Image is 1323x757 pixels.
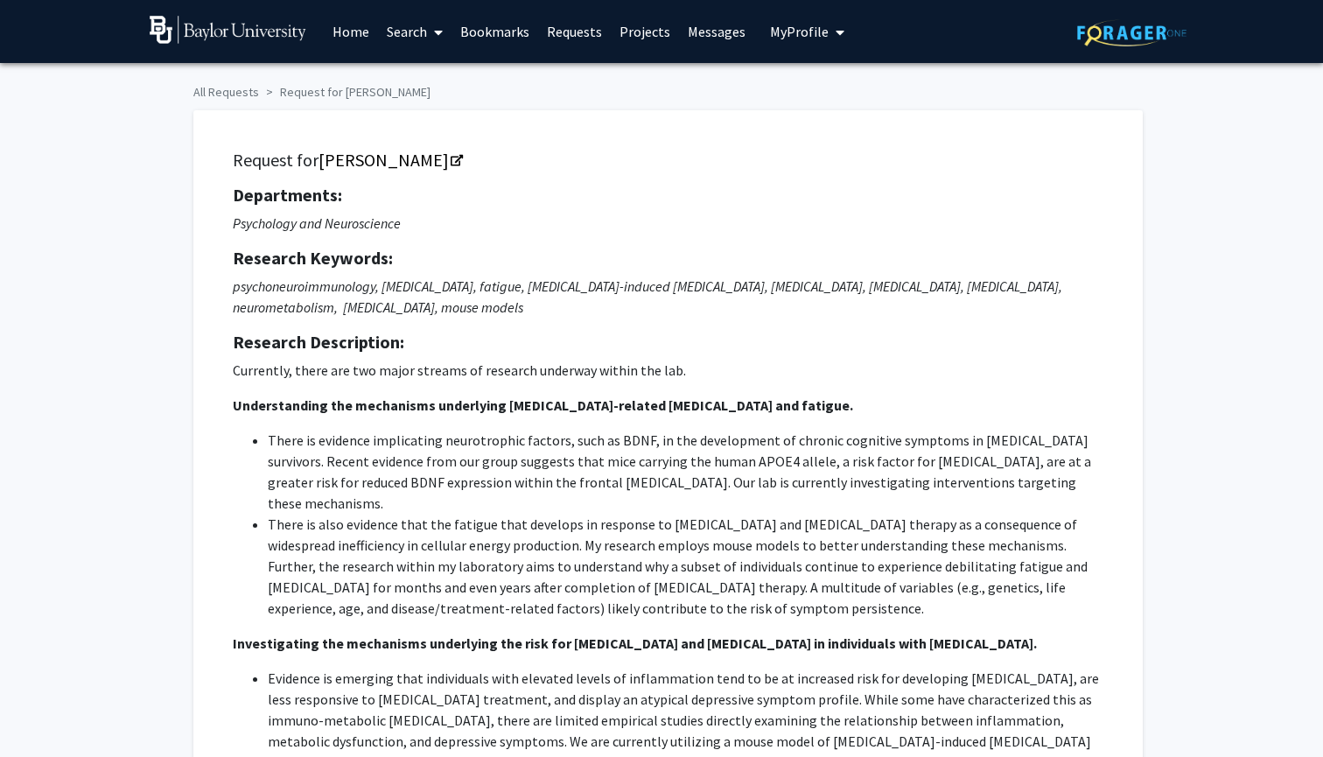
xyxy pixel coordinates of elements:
[233,634,1037,652] strong: Investigating the mechanisms underlying the risk for [MEDICAL_DATA] and [MEDICAL_DATA] in individ...
[259,83,430,102] li: Request for [PERSON_NAME]
[538,1,611,62] a: Requests
[233,214,401,232] i: Psychology and Neuroscience
[770,23,829,40] span: My Profile
[318,149,461,171] a: Opens in a new tab
[268,515,1088,617] span: ere is also evidence that the fatigue that develops in response to [MEDICAL_DATA] and [MEDICAL_DA...
[193,76,1130,102] ol: breadcrumb
[268,515,284,533] span: Th
[233,247,393,269] strong: Research Keywords:
[233,277,1062,316] i: psychoneuroimmunology, [MEDICAL_DATA], fatigue, [MEDICAL_DATA]-induced [MEDICAL_DATA], [MEDICAL_D...
[233,360,1103,381] p: Currently, there are two major streams of research underway within the lab.
[233,331,404,353] strong: Research Description:
[268,431,1091,512] span: There is evidence implicating neurotrophic factors, such as BDNF, in the development of chronic c...
[13,678,74,744] iframe: Chat
[679,1,754,62] a: Messages
[451,1,538,62] a: Bookmarks
[1077,19,1186,46] img: ForagerOne Logo
[378,1,451,62] a: Search
[233,184,342,206] strong: Departments:
[233,396,853,414] strong: Understanding the mechanisms underlying [MEDICAL_DATA]-related [MEDICAL_DATA] and fatigue.
[193,84,259,100] a: All Requests
[233,150,1103,171] h5: Request for
[324,1,378,62] a: Home
[611,1,679,62] a: Projects
[150,16,306,44] img: Baylor University Logo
